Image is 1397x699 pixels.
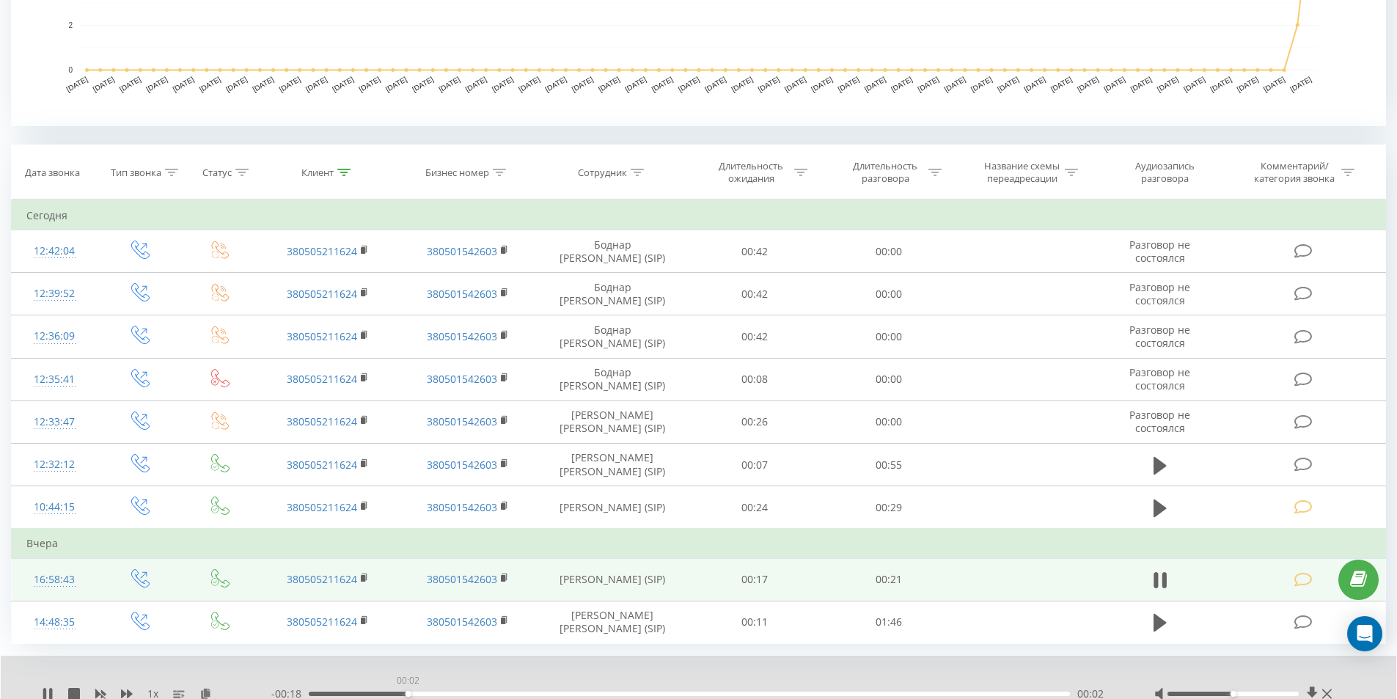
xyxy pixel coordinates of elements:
td: 00:21 [822,558,956,601]
text: [DATE] [65,75,89,93]
div: Клиент [301,166,334,179]
a: 380505211624 [287,572,357,586]
a: 380501542603 [427,244,497,258]
text: [DATE] [198,75,222,93]
div: Название схемы переадресации [983,160,1061,185]
div: 12:39:52 [26,279,83,308]
td: Вчера [12,529,1386,558]
div: Open Intercom Messenger [1347,616,1382,651]
td: 00:42 [688,315,822,358]
text: [DATE] [118,75,142,93]
td: 00:00 [822,400,956,443]
text: [DATE] [650,75,675,93]
div: 12:33:47 [26,408,83,436]
text: [DATE] [677,75,701,93]
text: [DATE] [304,75,329,93]
a: 380505211624 [287,615,357,629]
text: [DATE] [1209,75,1233,93]
text: [DATE] [1262,75,1286,93]
td: [PERSON_NAME] [PERSON_NAME] (SIP) [538,444,688,486]
td: [PERSON_NAME] [PERSON_NAME] (SIP) [538,400,688,443]
td: Боднар [PERSON_NAME] (SIP) [538,358,688,400]
a: 380501542603 [427,287,497,301]
text: [DATE] [92,75,116,93]
text: [DATE] [144,75,169,93]
span: Разговор не состоялся [1129,323,1190,350]
td: 00:24 [688,486,822,530]
text: [DATE] [943,75,967,93]
text: 0 [68,66,73,74]
td: [PERSON_NAME] (SIP) [538,486,688,530]
td: 00:42 [688,230,822,273]
text: [DATE] [1182,75,1206,93]
text: [DATE] [1236,75,1260,93]
a: 380505211624 [287,287,357,301]
div: Дата звонка [25,166,80,179]
div: 12:35:41 [26,365,83,394]
div: 16:58:43 [26,566,83,594]
td: Боднар [PERSON_NAME] (SIP) [538,230,688,273]
span: Разговор не состоялся [1129,365,1190,392]
text: [DATE] [890,75,914,93]
td: 00:00 [822,230,956,273]
a: 380501542603 [427,572,497,586]
td: [PERSON_NAME] (SIP) [538,558,688,601]
div: Бизнес номер [425,166,489,179]
text: [DATE] [810,75,834,93]
text: [DATE] [464,75,488,93]
text: [DATE] [571,75,595,93]
text: [DATE] [437,75,461,93]
text: [DATE] [916,75,940,93]
td: 00:00 [822,273,956,315]
td: 00:26 [688,400,822,443]
a: 380505211624 [287,244,357,258]
text: [DATE] [331,75,355,93]
td: 00:55 [822,444,956,486]
a: 380501542603 [427,329,497,343]
a: 380505211624 [287,414,357,428]
div: 12:42:04 [26,237,83,266]
text: [DATE] [1129,75,1154,93]
a: 380501542603 [427,500,497,514]
td: 00:00 [822,315,956,358]
text: [DATE] [224,75,249,93]
a: 380501542603 [427,615,497,629]
text: [DATE] [544,75,568,93]
td: 01:46 [822,601,956,643]
td: Боднар [PERSON_NAME] (SIP) [538,315,688,358]
text: [DATE] [172,75,196,93]
td: 00:29 [822,486,956,530]
td: 00:17 [688,558,822,601]
td: 00:42 [688,273,822,315]
span: Разговор не состоялся [1129,238,1190,265]
text: [DATE] [996,75,1020,93]
text: [DATE] [703,75,727,93]
td: [PERSON_NAME] [PERSON_NAME] (SIP) [538,601,688,643]
text: [DATE] [1288,75,1313,93]
text: [DATE] [837,75,861,93]
td: 00:11 [688,601,822,643]
text: [DATE] [1102,75,1126,93]
text: [DATE] [491,75,515,93]
text: [DATE] [517,75,541,93]
text: [DATE] [278,75,302,93]
a: 380505211624 [287,500,357,514]
td: Сегодня [12,201,1386,230]
div: Длительность ожидания [712,160,791,185]
div: Тип звонка [111,166,161,179]
a: 380501542603 [427,414,497,428]
text: [DATE] [1076,75,1100,93]
text: [DATE] [757,75,781,93]
div: Accessibility label [1230,691,1236,697]
text: [DATE] [1023,75,1047,93]
div: Accessibility label [406,691,411,697]
div: Длительность разговора [846,160,925,185]
div: Комментарий/категория звонка [1252,160,1338,185]
text: 2 [68,21,73,29]
text: [DATE] [969,75,994,93]
text: [DATE] [623,75,648,93]
text: [DATE] [863,75,887,93]
text: [DATE] [1049,75,1074,93]
div: 12:36:09 [26,322,83,351]
a: 380501542603 [427,458,497,472]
